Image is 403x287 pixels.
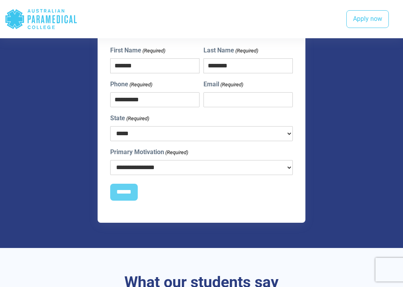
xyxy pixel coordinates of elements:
[235,47,258,55] span: (Required)
[203,80,243,89] label: Email
[220,81,243,89] span: (Required)
[165,149,189,157] span: (Required)
[110,46,165,55] label: First Name
[142,47,166,55] span: (Required)
[346,10,389,28] a: Apply now
[203,46,258,55] label: Last Name
[5,6,78,32] div: Australian Paramedical College
[110,114,149,123] label: State
[110,147,188,157] label: Primary Motivation
[129,81,153,89] span: (Required)
[126,115,150,123] span: (Required)
[110,80,152,89] label: Phone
